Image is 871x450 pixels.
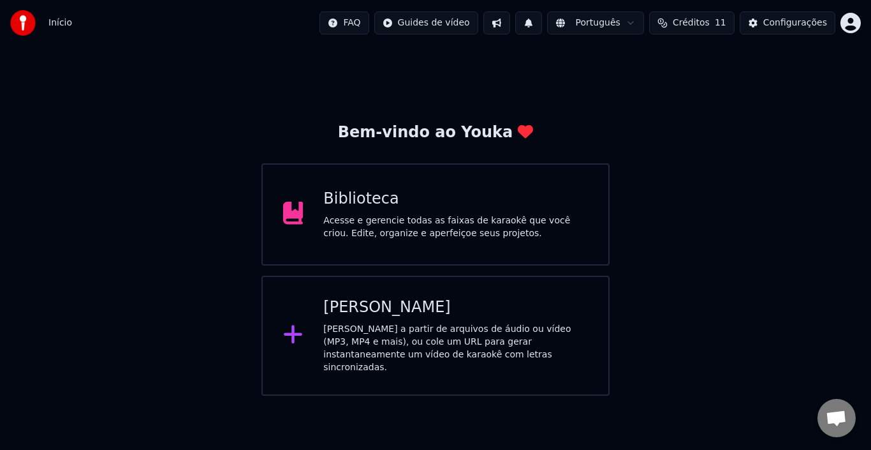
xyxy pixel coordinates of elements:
span: Créditos [673,17,710,29]
div: Bem-vindo ao Youka [338,123,533,143]
div: Configurações [763,17,827,29]
div: Acesse e gerencie todas as faixas de karaokê que você criou. Edite, organize e aperfeiçoe seus pr... [323,214,588,240]
div: [PERSON_NAME] [323,297,588,318]
div: Biblioteca [323,189,588,209]
nav: breadcrumb [48,17,72,29]
span: Início [48,17,72,29]
button: Créditos11 [649,11,735,34]
button: Guides de vídeo [374,11,478,34]
img: youka [10,10,36,36]
div: Bate-papo aberto [817,399,856,437]
div: [PERSON_NAME] a partir de arquivos de áudio ou vídeo (MP3, MP4 e mais), ou cole um URL para gerar... [323,323,588,374]
button: FAQ [319,11,369,34]
span: 11 [715,17,726,29]
button: Configurações [740,11,835,34]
